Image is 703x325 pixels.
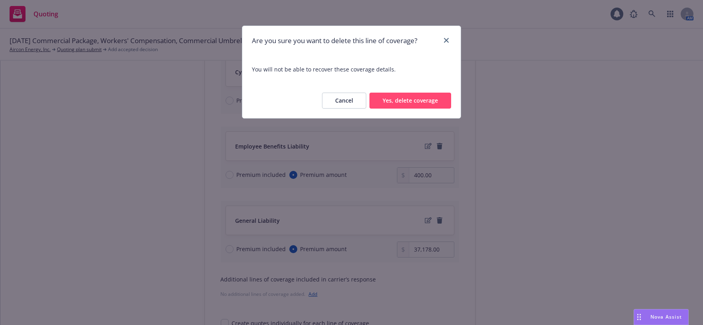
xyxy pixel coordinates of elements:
div: Drag to move [634,309,644,325]
h1: Are you sure you want to delete this line of coverage? [252,36,417,46]
button: Cancel [322,93,366,109]
span: Nova Assist [650,313,682,320]
button: Yes, delete coverage [369,93,451,109]
button: Nova Assist [634,309,689,325]
span: You will not be able to recover these coverage details. [242,55,461,83]
a: close [442,36,451,45]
